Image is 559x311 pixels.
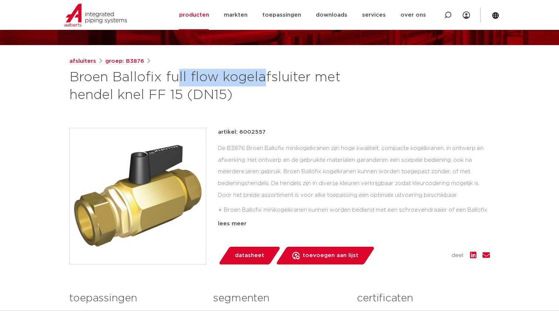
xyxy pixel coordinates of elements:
[213,291,346,306] h3: segmenten
[69,57,96,66] a: afsluiters
[105,57,144,66] a: groep: B3876
[69,69,347,104] h1: Broen Ballofix full flow kogelafsluiter met hendel knel FF 15 (DN15)
[218,128,266,137] p: artikel: 6002557
[451,251,464,260] span: deel:
[70,128,206,264] img: Product Image for Broen Ballofix full flow kogelafsluiter met hendel knel FF 15 (DN15)
[357,291,490,306] h3: certificaten
[218,247,281,264] a: datasheet
[69,291,202,306] h3: toepassingen
[303,250,358,262] span: toevoegen aan lijst
[218,143,490,216] div: De B3876 Broen Ballofix minikogelkranen zijn hoge kwaliteit, compacte kogelkranen, in ontwerp en ...
[218,219,490,228] div: lees meer
[224,204,490,228] li: Broen Ballofix minikogelkranen kunnen worden bediend met een schroevendraaier of een Ballofix hendel
[235,250,264,262] span: datasheet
